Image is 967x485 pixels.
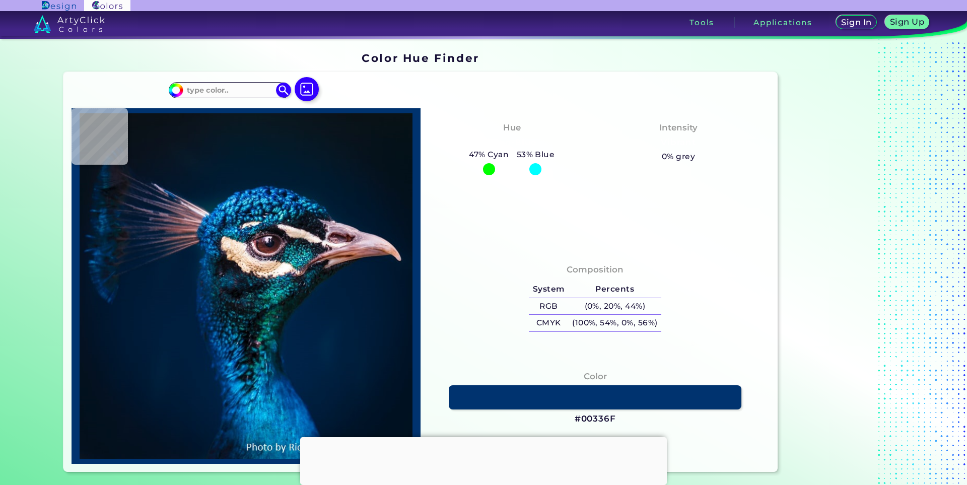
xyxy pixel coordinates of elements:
[689,19,714,26] h3: Tools
[503,120,521,135] h4: Hue
[568,298,661,315] h5: (0%, 20%, 44%)
[529,315,568,331] h5: CMYK
[77,113,416,459] img: img_pavlin.jpg
[295,77,319,101] img: icon picture
[567,262,624,277] h4: Composition
[362,50,479,65] h1: Color Hue Finder
[753,19,812,26] h3: Applications
[659,120,698,135] h4: Intensity
[529,281,568,298] h5: System
[276,83,291,98] img: icon search
[841,18,872,27] h5: Sign In
[513,148,559,161] h5: 53% Blue
[183,83,277,97] input: type color..
[884,15,930,30] a: Sign Up
[568,281,661,298] h5: Percents
[782,48,908,476] iframe: Advertisement
[300,437,667,482] iframe: Advertisement
[529,298,568,315] h5: RGB
[835,15,878,30] a: Sign In
[575,413,616,425] h3: #00336F
[657,136,701,149] h3: Vibrant
[34,15,105,33] img: logo_artyclick_colors_white.svg
[889,18,925,26] h5: Sign Up
[42,1,76,11] img: ArtyClick Design logo
[662,150,695,163] h5: 0% grey
[483,136,540,149] h3: Cyan-Blue
[568,315,661,331] h5: (100%, 54%, 0%, 56%)
[584,369,607,384] h4: Color
[465,148,513,161] h5: 47% Cyan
